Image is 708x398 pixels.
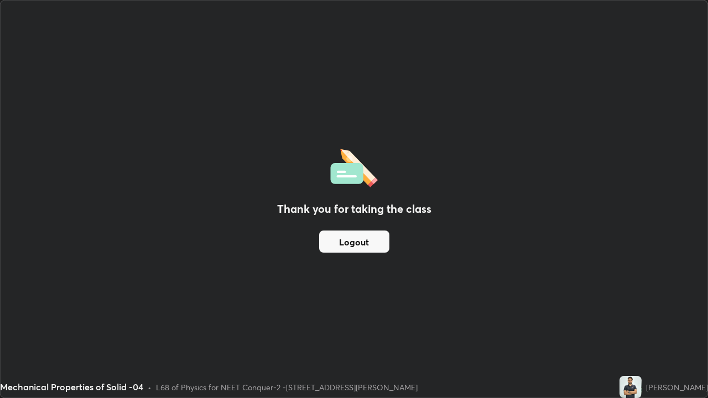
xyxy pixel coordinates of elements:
button: Logout [319,231,389,253]
img: aad7c88180934166bc05e7b1c96e33c5.jpg [619,376,642,398]
div: • [148,381,152,393]
div: [PERSON_NAME] [646,381,708,393]
div: L68 of Physics for NEET Conquer-2 -[STREET_ADDRESS][PERSON_NAME] [156,381,418,393]
img: offlineFeedback.1438e8b3.svg [330,145,378,187]
h2: Thank you for taking the class [277,201,431,217]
